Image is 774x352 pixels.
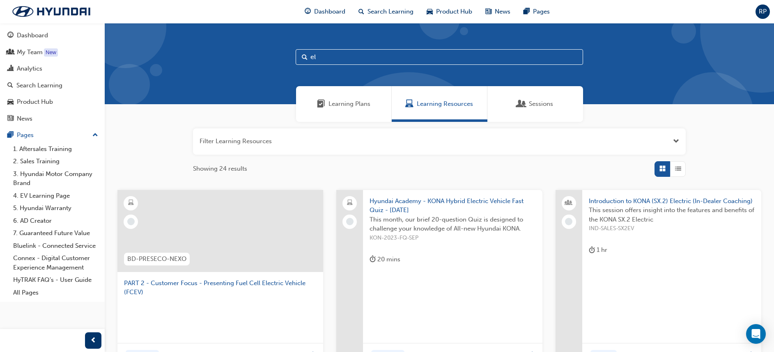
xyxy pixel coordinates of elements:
a: pages-iconPages [517,3,556,20]
span: Pages [533,7,550,16]
div: My Team [17,48,43,57]
a: 1. Aftersales Training [10,143,101,155]
span: Hyundai Academy - KONA Hybrid Electric Vehicle Fast Quiz - [DATE] [370,197,535,215]
span: RP [759,7,767,16]
div: 1 hr [589,245,607,255]
div: Product Hub [17,97,53,107]
span: Learning Resources [405,99,413,109]
span: people-icon [566,198,572,208]
span: laptop-icon [347,198,353,208]
span: Learning Plans [317,99,325,109]
div: Pages [17,130,34,140]
div: Tooltip anchor [44,48,58,57]
a: SessionsSessions [487,86,583,122]
button: Open the filter [673,137,679,146]
span: news-icon [485,7,492,17]
span: This session offers insight into the features and benefits of the KONA SX.2 Electric [589,206,755,224]
div: Analytics [17,64,42,73]
a: Product Hub [3,94,101,110]
span: Learning Plans [328,99,370,109]
span: duration-icon [370,254,376,265]
span: chart-icon [7,65,14,73]
a: Learning ResourcesLearning Resources [392,86,487,122]
a: 2. Sales Training [10,155,101,168]
span: Product Hub [436,7,472,16]
span: Sessions [517,99,526,109]
span: News [495,7,510,16]
a: My Team [3,45,101,60]
a: car-iconProduct Hub [420,3,479,20]
a: 4. EV Learning Page [10,190,101,202]
span: pages-icon [524,7,530,17]
a: All Pages [10,286,101,299]
span: learningRecordVerb_NONE-icon [127,218,135,225]
span: car-icon [7,98,14,106]
span: This month, our brief 20-question Quiz is designed to challenge your knowledge of All-new Hyundai... [370,215,535,233]
a: News [3,111,101,126]
a: Connex - Digital Customer Experience Management [10,252,101,274]
div: Dashboard [17,31,48,40]
span: KON-2023-FQ-SEP [370,233,535,243]
span: PART 2 - Customer Focus - Presenting Fuel Cell Electric Vehicle (FCEV) [124,279,317,297]
span: List [675,164,681,174]
span: Grid [659,164,666,174]
span: Introduction to KONA (SX.2) Electric (In-Dealer Coaching) [589,197,755,206]
span: up-icon [92,130,98,141]
span: guage-icon [7,32,14,39]
a: Analytics [3,61,101,76]
span: search-icon [7,82,13,89]
span: guage-icon [305,7,311,17]
span: Showing 24 results [193,164,247,174]
span: car-icon [427,7,433,17]
button: DashboardMy TeamAnalyticsSearch LearningProduct HubNews [3,26,101,128]
button: Pages [3,128,101,143]
img: Trak [4,3,99,20]
a: Bluelink - Connected Service [10,240,101,252]
span: Learning Resources [417,99,473,109]
a: 5. Hyundai Warranty [10,202,101,215]
button: RP [756,5,770,19]
input: Search... [296,49,583,65]
a: 7. Guaranteed Future Value [10,227,101,240]
div: News [17,114,32,123]
span: pages-icon [7,132,14,139]
span: prev-icon [90,336,96,346]
div: 20 mins [370,254,400,265]
span: duration-icon [589,245,595,255]
a: 6. AD Creator [10,215,101,227]
a: Dashboard [3,28,101,43]
span: Search Learning [367,7,413,16]
a: search-iconSearch Learning [352,3,420,20]
a: guage-iconDashboard [298,3,352,20]
span: Dashboard [314,7,345,16]
a: Learning PlansLearning Plans [296,86,392,122]
a: 3. Hyundai Motor Company Brand [10,168,101,190]
span: Search [302,53,308,62]
span: Sessions [529,99,553,109]
span: learningResourceType_ELEARNING-icon [128,198,134,208]
a: news-iconNews [479,3,517,20]
span: BD-PRESECO-NEXO [127,254,186,264]
div: Open Intercom Messenger [746,324,766,344]
a: HyTRAK FAQ's - User Guide [10,274,101,286]
div: Search Learning [16,81,62,90]
span: learningRecordVerb_NONE-icon [346,218,354,225]
span: IND-SALES-SX2EV [589,224,755,233]
span: news-icon [7,115,14,123]
span: learningRecordVerb_NONE-icon [565,218,572,225]
span: search-icon [358,7,364,17]
a: Search Learning [3,78,101,93]
span: people-icon [7,49,14,56]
